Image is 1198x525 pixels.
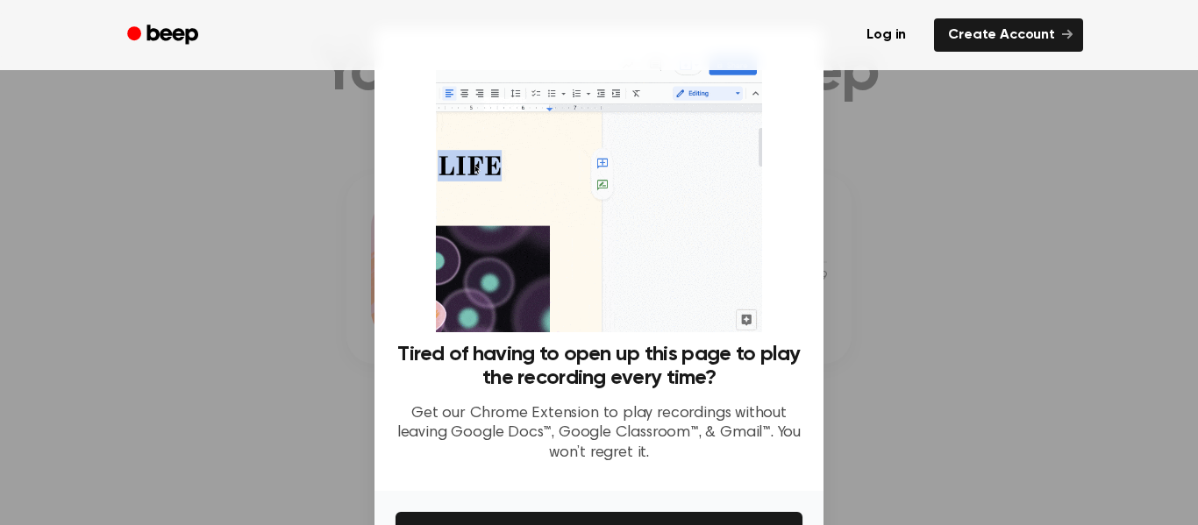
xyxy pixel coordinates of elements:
[396,343,802,390] h3: Tired of having to open up this page to play the recording every time?
[849,15,923,55] a: Log in
[115,18,214,53] a: Beep
[396,404,802,464] p: Get our Chrome Extension to play recordings without leaving Google Docs™, Google Classroom™, & Gm...
[436,49,761,332] img: Beep extension in action
[934,18,1083,52] a: Create Account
